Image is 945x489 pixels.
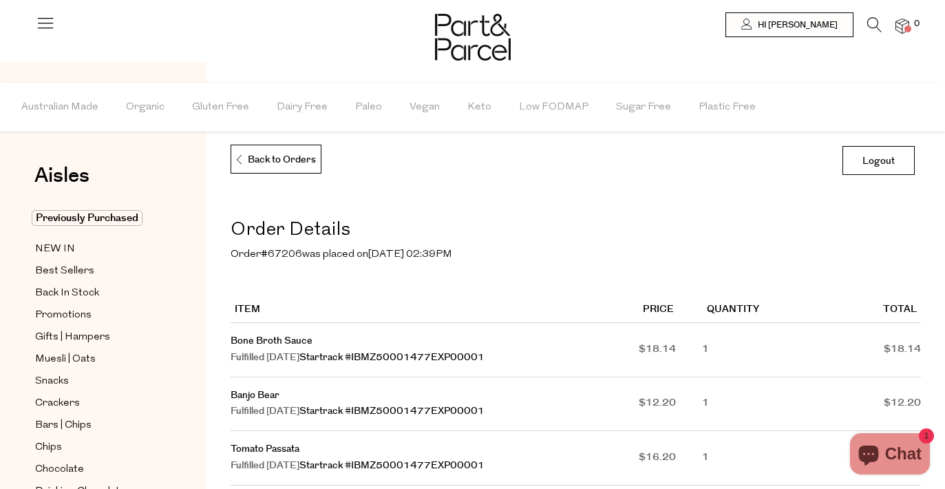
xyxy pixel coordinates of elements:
span: Paleo [355,83,382,132]
a: Promotions [35,306,160,324]
span: Back In Stock [35,285,99,302]
a: Banjo Bear [231,388,279,402]
a: Back In Stock [35,284,160,302]
a: Startrack #IBMZ50001477EXP00001 [299,351,485,364]
span: Plastic Free [699,83,756,132]
span: Gifts | Hampers [35,329,110,346]
td: $18.14 [639,323,702,377]
span: Low FODMAP [519,83,588,132]
span: Chips [35,439,62,456]
th: Price [639,298,702,323]
span: 0 [911,18,923,30]
th: Total [800,298,921,323]
span: Crackers [35,395,80,412]
a: Previously Purchased [35,210,160,227]
span: Muesli | Oats [35,351,96,368]
a: Muesli | Oats [35,351,160,368]
span: Previously Purchased [32,210,142,226]
span: Bars | Chips [35,417,92,434]
img: Part&Parcel [435,14,511,61]
a: Gifts | Hampers [35,329,160,346]
a: Startrack #IBMZ50001477EXP00001 [299,404,485,418]
td: 1 [702,377,800,432]
a: Aisles [34,165,89,200]
a: Back to Orders [231,145,321,174]
span: Chocolate [35,461,84,478]
a: Bars | Chips [35,417,160,434]
inbox-online-store-chat: Shopify online store chat [846,433,934,478]
td: $12.20 [639,377,702,432]
a: 0 [895,19,909,33]
span: Keto [467,83,491,132]
span: Organic [126,83,164,132]
td: $18.14 [800,323,921,377]
p: Back to Orders [235,145,316,174]
h2: Order Details [231,215,921,247]
span: Vegan [410,83,440,132]
span: Australian Made [21,83,98,132]
a: NEW IN [35,240,160,258]
span: Dairy Free [277,83,328,132]
td: $12.20 [800,377,921,432]
th: Quantity [702,298,800,323]
a: Chips [35,439,160,456]
a: Crackers [35,395,160,412]
div: Fulfilled [DATE] [231,350,639,366]
td: $16.20 [800,431,921,486]
span: Best Sellers [35,263,94,280]
a: Startrack #IBMZ50001477EXP00001 [299,459,485,472]
mark: #67206 [261,249,302,260]
a: Tomato Passata [231,442,299,456]
a: Chocolate [35,461,160,478]
span: Promotions [35,307,92,324]
a: Best Sellers [35,262,160,280]
div: Fulfilled [DATE] [231,404,639,420]
td: 1 [702,323,800,377]
span: Sugar Free [616,83,671,132]
a: Snacks [35,373,160,390]
th: Item [231,298,639,323]
p: Order was placed on [231,247,921,263]
span: Gluten Free [192,83,249,132]
span: Hi [PERSON_NAME] [754,19,838,31]
span: Snacks [35,373,69,390]
a: Bone Broth Sauce [231,334,312,348]
td: $16.20 [639,431,702,486]
div: Fulfilled [DATE] [231,458,639,475]
td: 1 [702,431,800,486]
a: Hi [PERSON_NAME] [725,12,853,37]
span: Aisles [34,160,89,191]
span: NEW IN [35,241,75,258]
a: Logout [842,146,915,175]
mark: [DATE] 02:39PM [368,249,452,260]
